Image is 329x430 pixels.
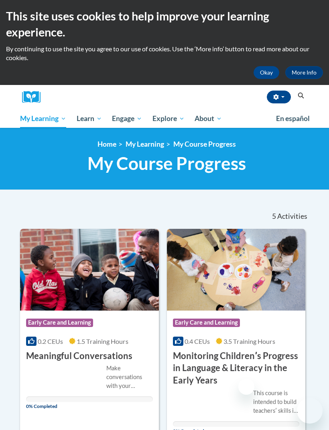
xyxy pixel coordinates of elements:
[167,229,306,311] img: Course Logo
[173,140,236,148] a: My Course Progress
[106,364,153,390] div: Make conversations with your children brain-builders! The TALK strategy gives you the power to en...
[14,109,315,128] div: Main menu
[285,66,323,79] a: More Info
[152,114,185,123] span: Explore
[295,91,307,101] button: Search
[107,109,147,128] a: Engage
[277,212,307,221] span: Activities
[126,140,164,148] a: My Learning
[272,212,276,221] span: 5
[173,350,300,387] h3: Monitoring Childrenʹs Progress in Language & Literacy in the Early Years
[20,229,159,311] img: Course Logo
[22,91,46,103] a: Cox Campus
[87,153,246,174] span: My Course Progress
[38,337,63,345] span: 0.2 CEUs
[147,109,190,128] a: Explore
[77,337,128,345] span: 1.5 Training Hours
[112,114,142,123] span: Engage
[26,319,93,327] span: Early Care and Learning
[97,140,116,148] a: Home
[15,109,71,128] a: My Learning
[77,114,102,123] span: Learn
[267,91,291,103] button: Account Settings
[190,109,227,128] a: About
[22,91,46,103] img: Logo brand
[185,337,210,345] span: 0.4 CEUs
[20,114,66,123] span: My Learning
[6,44,323,62] p: By continuing to use the site you agree to our use of cookies. Use the ‘More info’ button to read...
[297,398,323,424] iframe: Button to launch messaging window
[254,66,279,79] button: Okay
[195,114,222,123] span: About
[71,109,107,128] a: Learn
[238,379,254,395] iframe: Close message
[271,110,315,127] a: En español
[253,389,300,415] div: This course is intended to build teachersʹ skills in monitoring/assessing childrenʹs developmenta...
[6,8,323,40] h2: This site uses cookies to help improve your learning experience.
[173,319,240,327] span: Early Care and Learning
[276,114,310,123] span: En español
[223,337,275,345] span: 3.5 Training Hours
[26,350,132,362] h3: Meaningful Conversations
